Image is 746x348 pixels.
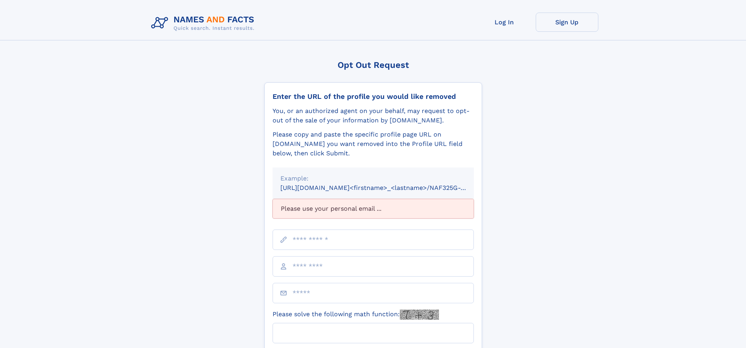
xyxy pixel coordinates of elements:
div: Enter the URL of the profile you would like removed [273,92,474,101]
div: You, or an authorized agent on your behalf, may request to opt-out of the sale of your informatio... [273,106,474,125]
img: Logo Names and Facts [148,13,261,34]
div: Please copy and paste the specific profile page URL on [DOMAIN_NAME] you want removed into the Pr... [273,130,474,158]
div: Opt Out Request [264,60,482,70]
a: Sign Up [536,13,598,32]
label: Please solve the following math function: [273,310,439,320]
a: Log In [473,13,536,32]
div: Example: [280,174,466,183]
small: [URL][DOMAIN_NAME]<firstname>_<lastname>/NAF325G-xxxxxxxx [280,184,489,191]
div: Please use your personal email ... [273,199,474,219]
